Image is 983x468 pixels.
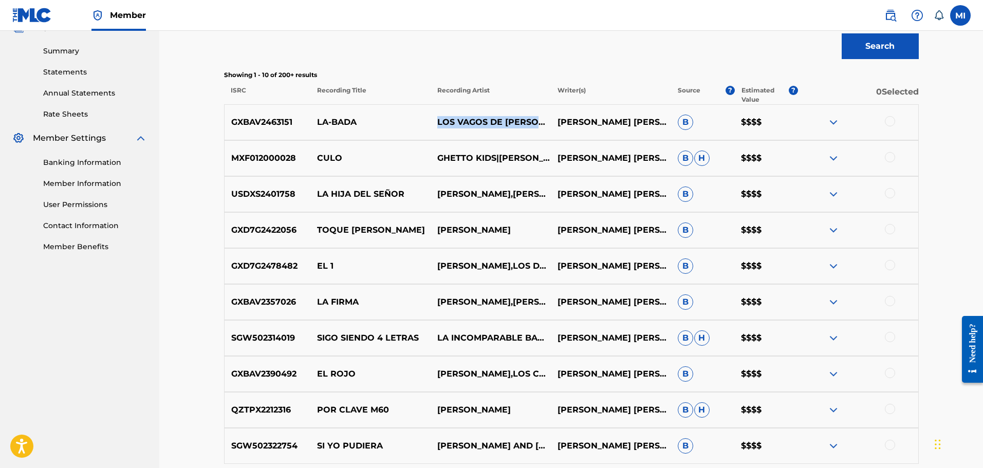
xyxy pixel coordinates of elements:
[678,294,693,310] span: B
[110,9,146,21] span: Member
[932,419,983,468] iframe: Chat Widget
[43,241,147,252] a: Member Benefits
[827,368,840,380] img: expand
[43,109,147,120] a: Rate Sheets
[225,260,311,272] p: GXD7G2478482
[225,404,311,416] p: QZTPX2212316
[310,296,431,308] p: LA FIRMA
[827,260,840,272] img: expand
[310,224,431,236] p: TOQUE [PERSON_NAME]
[12,132,25,144] img: Member Settings
[678,115,693,130] span: B
[43,88,147,99] a: Annual Statements
[43,220,147,231] a: Contact Information
[225,332,311,344] p: SGW502314019
[43,157,147,168] a: Banking Information
[678,86,700,104] p: Source
[551,404,671,416] p: [PERSON_NAME] [PERSON_NAME]
[726,86,735,95] span: ?
[827,296,840,308] img: expand
[880,5,901,26] a: Public Search
[827,224,840,236] img: expand
[551,368,671,380] p: [PERSON_NAME] [PERSON_NAME]
[91,9,104,22] img: Top Rightsholder
[827,404,840,416] img: expand
[43,199,147,210] a: User Permissions
[734,116,798,128] p: $$$$
[827,332,840,344] img: expand
[911,9,923,22] img: help
[734,152,798,164] p: $$$$
[678,402,693,418] span: B
[734,404,798,416] p: $$$$
[33,132,106,144] span: Member Settings
[734,440,798,452] p: $$$$
[43,178,147,189] a: Member Information
[431,224,551,236] p: [PERSON_NAME]
[884,9,897,22] img: search
[431,152,551,164] p: GHETTO KIDS|[PERSON_NAME]
[551,332,671,344] p: [PERSON_NAME] [PERSON_NAME]
[934,10,944,21] div: Notifications
[551,116,671,128] p: [PERSON_NAME] [PERSON_NAME] [PERSON_NAME]
[225,116,311,128] p: GXBAV2463151
[43,67,147,78] a: Statements
[932,419,983,468] div: Widget de chat
[551,296,671,308] p: [PERSON_NAME] [PERSON_NAME]
[431,188,551,200] p: [PERSON_NAME],[PERSON_NAME],[PERSON_NAME]
[678,151,693,166] span: B
[678,186,693,202] span: B
[950,5,971,26] div: User Menu
[827,152,840,164] img: expand
[694,151,710,166] span: H
[678,258,693,274] span: B
[734,224,798,236] p: $$$$
[734,368,798,380] p: $$$$
[225,296,311,308] p: GXBAV2357026
[310,86,430,104] p: Recording Title
[431,332,551,344] p: LA INCOMPARABLE BANDA SAUCITOS
[551,260,671,272] p: [PERSON_NAME] [PERSON_NAME]
[789,86,798,95] span: ?
[678,330,693,346] span: B
[678,222,693,238] span: B
[310,368,431,380] p: EL ROJO
[431,260,551,272] p: [PERSON_NAME],LOS DOS DE [GEOGRAPHIC_DATA]
[225,152,311,164] p: MXF012000028
[431,86,551,104] p: Recording Artist
[310,152,431,164] p: CULO
[551,86,671,104] p: Writer(s)
[431,368,551,380] p: [PERSON_NAME],LOS CHAVALOS DE LA PERLA
[678,438,693,454] span: B
[431,296,551,308] p: [PERSON_NAME],[PERSON_NAME],[PERSON_NAME] Y SU ESTILO PRIVADO
[310,260,431,272] p: EL 1
[551,188,671,200] p: [PERSON_NAME] [PERSON_NAME], [PERSON_NAME]
[798,86,918,104] p: 0 Selected
[310,404,431,416] p: POR CLAVE M60
[225,224,311,236] p: GXD7G2422056
[310,440,431,452] p: SI YO PUDIERA
[310,116,431,128] p: LA-BADA
[551,440,671,452] p: [PERSON_NAME] [PERSON_NAME]
[907,5,928,26] div: Help
[741,86,789,104] p: Estimated Value
[225,440,311,452] p: SGW502322754
[734,188,798,200] p: $$$$
[135,132,147,144] img: expand
[551,224,671,236] p: [PERSON_NAME] [PERSON_NAME]
[431,440,551,452] p: [PERSON_NAME] AND [PERSON_NAME] Y SUS ALIA2
[310,332,431,344] p: SIGO SIENDO 4 LETRAS
[431,116,551,128] p: LOS VAGOS DE [PERSON_NAME],[PERSON_NAME]
[935,429,941,460] div: Arrastrar
[734,296,798,308] p: $$$$
[734,260,798,272] p: $$$$
[734,332,798,344] p: $$$$
[842,33,919,59] button: Search
[224,70,919,80] p: Showing 1 - 10 of 200+ results
[43,46,147,57] a: Summary
[694,402,710,418] span: H
[954,308,983,390] iframe: Resource Center
[310,188,431,200] p: LA HIJA DEL SEÑOR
